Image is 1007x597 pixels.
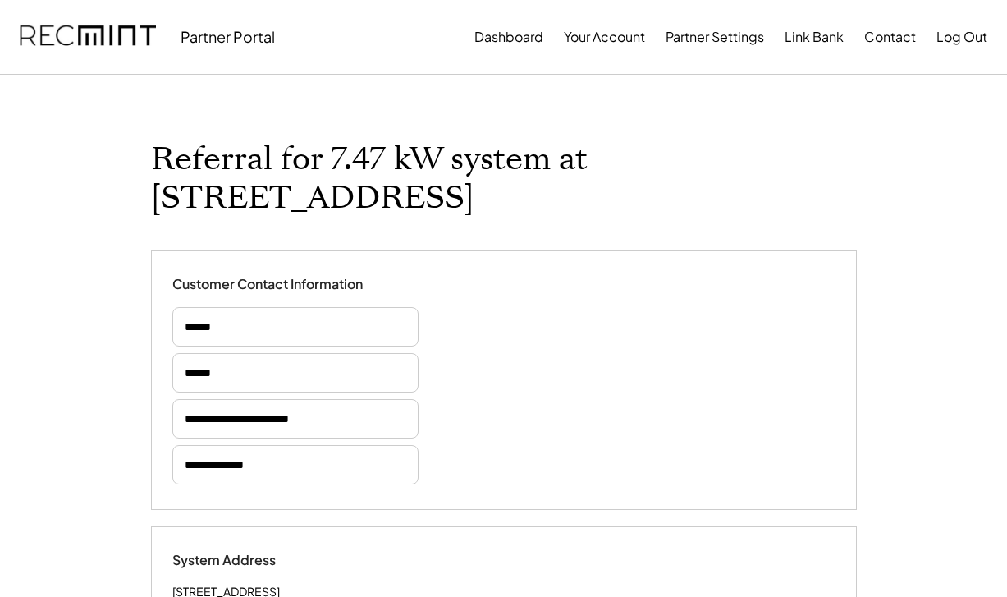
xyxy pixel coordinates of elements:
[172,276,363,293] div: Customer Contact Information
[666,21,764,53] button: Partner Settings
[474,21,543,53] button: Dashboard
[20,9,156,65] img: recmint-logotype%403x.png
[172,552,336,569] div: System Address
[151,140,857,218] h1: Referral for 7.47 kW system at [STREET_ADDRESS]
[564,21,645,53] button: Your Account
[181,27,275,46] div: Partner Portal
[864,21,916,53] button: Contact
[785,21,844,53] button: Link Bank
[936,21,987,53] button: Log Out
